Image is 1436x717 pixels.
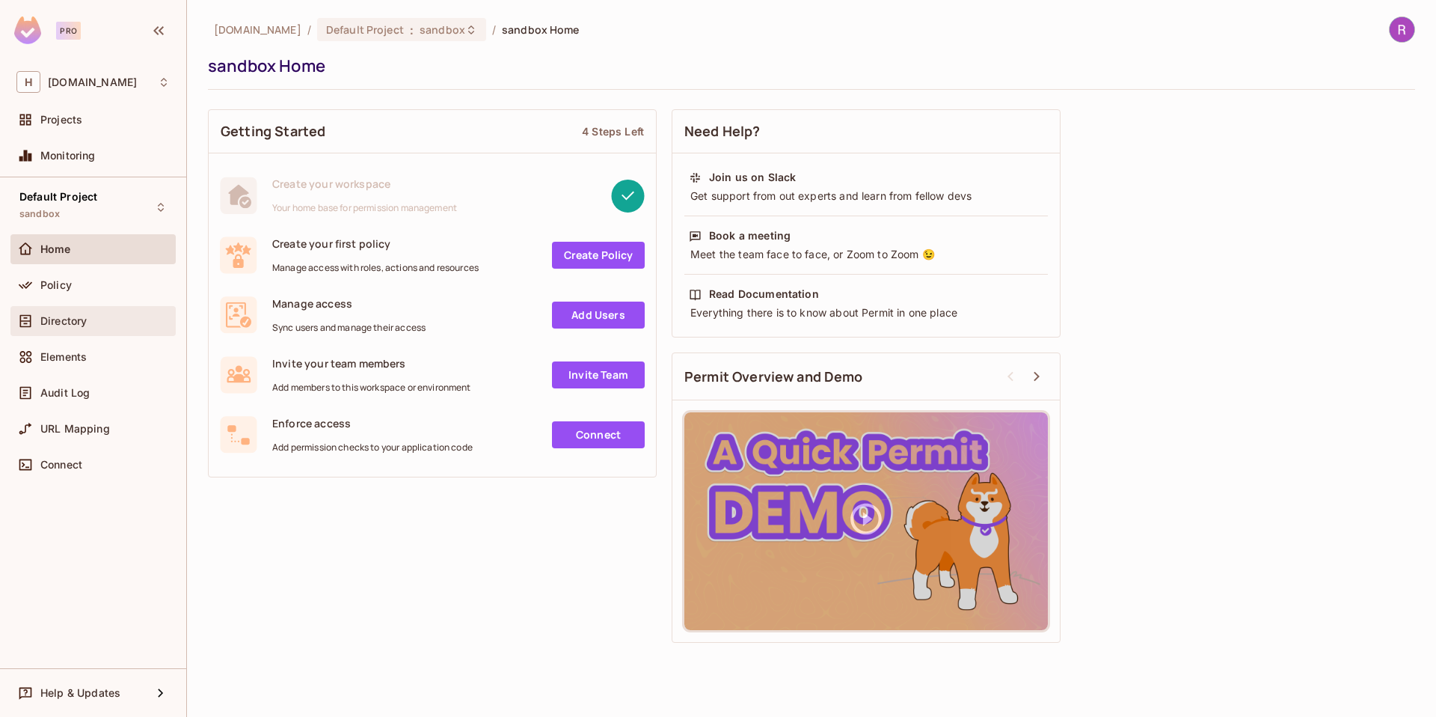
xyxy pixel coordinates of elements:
span: URL Mapping [40,423,110,435]
div: Get support from out experts and learn from fellow devs [689,189,1043,204]
div: Read Documentation [709,287,819,302]
span: Create your workspace [272,177,457,191]
span: Your home base for permission management [272,202,457,214]
span: Policy [40,279,72,291]
span: Manage access with roles, actions and resources [272,262,479,274]
a: Invite Team [552,361,645,388]
a: Add Users [552,302,645,329]
span: Enforce access [272,416,473,430]
span: Sync users and manage their access [272,322,426,334]
span: sandbox [420,22,465,37]
span: Audit Log [40,387,90,399]
span: H [16,71,40,93]
span: Add members to this workspace or environment [272,382,471,394]
span: Permit Overview and Demo [684,367,863,386]
img: Rotem Grinberg [1390,17,1414,42]
span: Default Project [19,191,97,203]
span: Connect [40,459,82,471]
span: Need Help? [684,122,761,141]
span: Elements [40,351,87,363]
div: Book a meeting [709,228,791,243]
div: 4 Steps Left [582,124,644,138]
div: Pro [56,22,81,40]
span: Getting Started [221,122,325,141]
div: Everything there is to know about Permit in one place [689,305,1043,320]
div: sandbox Home [208,55,1408,77]
span: Directory [40,315,87,327]
span: Home [40,243,71,255]
span: Default Project [326,22,404,37]
li: / [307,22,311,37]
span: sandbox [19,208,60,220]
span: Projects [40,114,82,126]
a: Connect [552,421,645,448]
div: Join us on Slack [709,170,796,185]
img: SReyMgAAAABJRU5ErkJggg== [14,16,41,44]
span: Create your first policy [272,237,479,251]
a: Create Policy [552,242,645,269]
div: Meet the team face to face, or Zoom to Zoom 😉 [689,247,1043,262]
span: the active workspace [214,22,301,37]
span: Monitoring [40,150,96,162]
span: Invite your team members [272,356,471,370]
li: / [492,22,496,37]
span: Manage access [272,296,426,311]
span: Add permission checks to your application code [272,442,473,454]
span: Help & Updates [40,687,120,699]
span: : [409,24,414,36]
span: sandbox Home [502,22,580,37]
span: Workspace: honeycombinsurance.com [48,76,137,88]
